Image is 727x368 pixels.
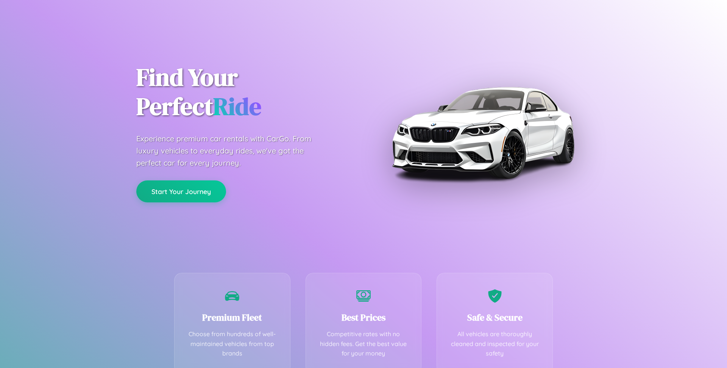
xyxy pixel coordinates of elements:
img: Premium BMW car rental vehicle [388,38,577,227]
span: Ride [213,90,261,123]
h3: Safe & Secure [448,311,541,324]
p: Choose from hundreds of well-maintained vehicles from top brands [186,329,279,359]
h1: Find Your Perfect [136,63,352,121]
p: Experience premium car rentals with CarGo. From luxury vehicles to everyday rides, we've got the ... [136,133,326,169]
button: Start Your Journey [136,180,226,202]
h3: Premium Fleet [186,311,279,324]
p: All vehicles are thoroughly cleaned and inspected for your safety [448,329,541,359]
h3: Best Prices [317,311,410,324]
p: Competitive rates with no hidden fees. Get the best value for your money [317,329,410,359]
